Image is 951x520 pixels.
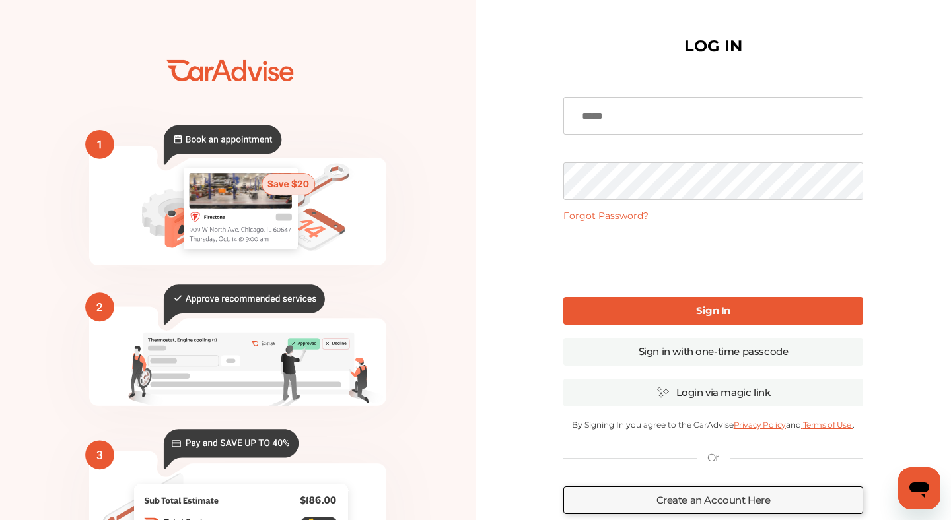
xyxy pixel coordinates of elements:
b: Sign In [696,304,730,317]
a: Sign In [563,297,864,325]
p: Or [707,451,719,465]
a: Sign in with one-time passcode [563,338,864,366]
iframe: Button to launch messaging window [898,467,940,509]
h1: LOG IN [684,40,742,53]
a: Terms of Use [801,420,853,430]
a: Create an Account Here [563,486,864,514]
a: Forgot Password? [563,210,649,222]
iframe: To enrich screen reader interactions, please activate Accessibility in Grammarly extension settings [613,232,814,284]
img: magic_icon.32c66aac.svg [656,386,670,399]
a: Privacy Policy [734,420,786,430]
a: Login via magic link [563,379,864,406]
p: By Signing In you agree to the CarAdvise and . [563,420,864,430]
